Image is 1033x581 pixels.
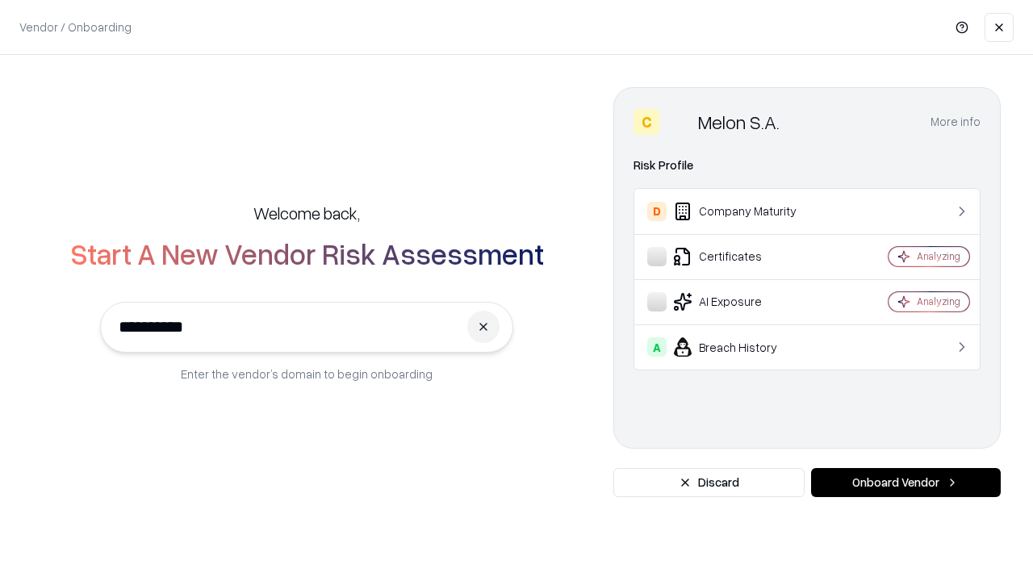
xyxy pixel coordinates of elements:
img: Melon S.A. [666,109,692,135]
button: Onboard Vendor [811,468,1001,497]
button: Discard [613,468,805,497]
div: Analyzing [917,295,960,308]
div: Certificates [647,247,840,266]
p: Vendor / Onboarding [19,19,132,36]
div: Breach History [647,337,840,357]
div: D [647,202,667,221]
div: Risk Profile [634,156,981,175]
div: C [634,109,659,135]
p: Enter the vendor’s domain to begin onboarding [181,366,433,382]
button: More info [931,107,981,136]
div: AI Exposure [647,292,840,311]
div: Analyzing [917,249,960,263]
div: A [647,337,667,357]
div: Company Maturity [647,202,840,221]
h2: Start A New Vendor Risk Assessment [70,237,544,270]
h5: Welcome back, [253,202,360,224]
div: Melon S.A. [698,109,780,135]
